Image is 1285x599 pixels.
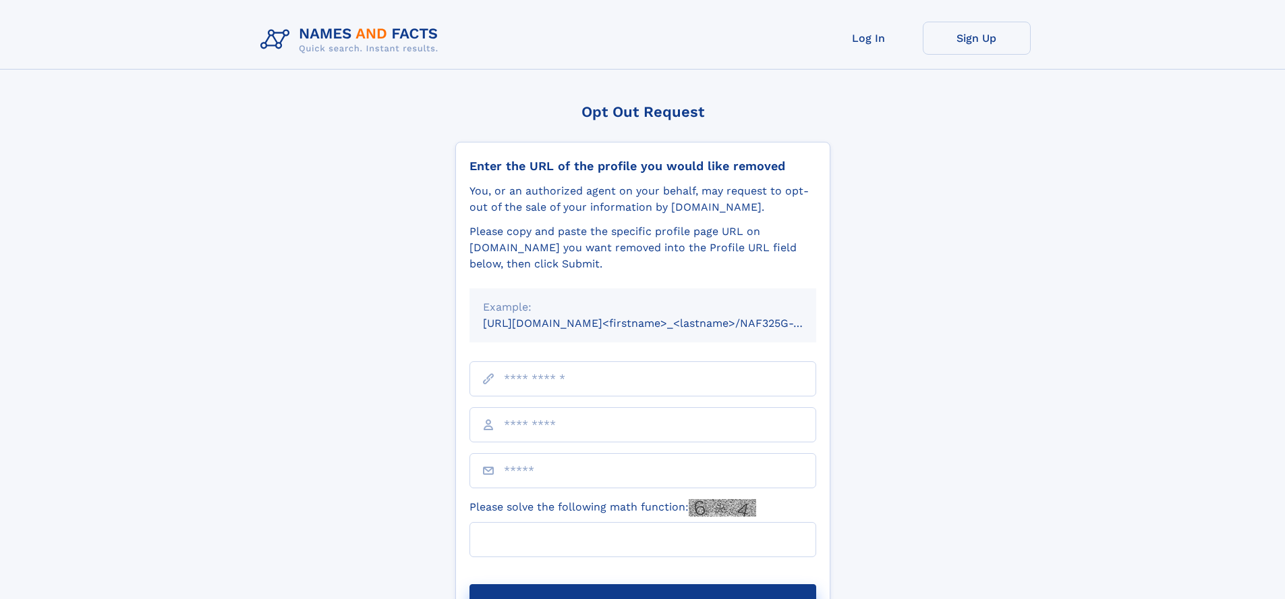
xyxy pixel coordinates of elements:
[815,22,923,55] a: Log In
[469,183,816,215] div: You, or an authorized agent on your behalf, may request to opt-out of the sale of your informatio...
[255,22,449,58] img: Logo Names and Facts
[483,317,842,330] small: [URL][DOMAIN_NAME]<firstname>_<lastname>/NAF325G-xxxxxxxx
[455,103,830,120] div: Opt Out Request
[923,22,1031,55] a: Sign Up
[469,499,756,517] label: Please solve the following math function:
[483,299,803,315] div: Example:
[469,159,816,174] div: Enter the URL of the profile you would like removed
[469,224,816,272] div: Please copy and paste the specific profile page URL on [DOMAIN_NAME] you want removed into the Pr...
